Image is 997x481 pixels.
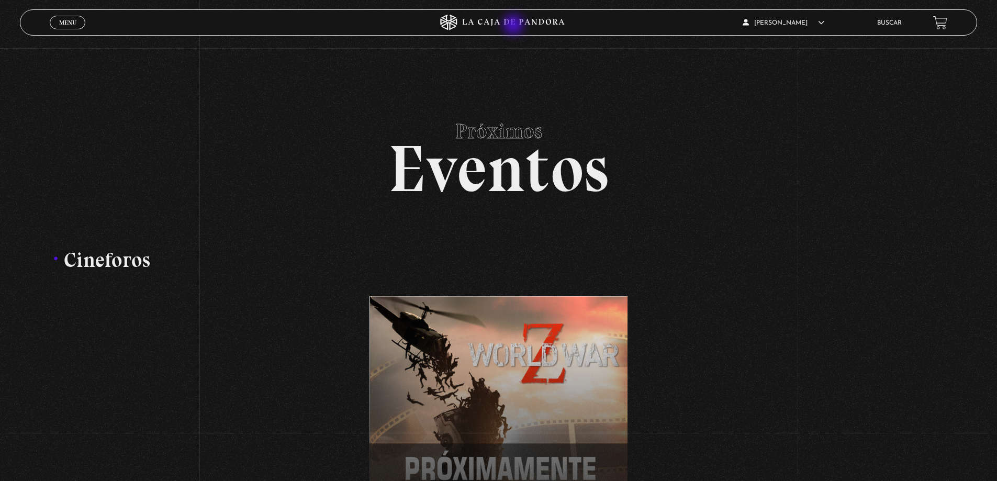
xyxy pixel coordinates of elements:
[55,28,80,36] span: Cerrar
[877,20,902,26] a: Buscar
[743,20,824,26] span: [PERSON_NAME]
[933,16,947,30] a: View your shopping cart
[59,19,76,26] span: Menu
[53,249,944,270] h3: Cineforos
[20,120,977,197] h2: Eventos
[20,120,977,141] span: Próximos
